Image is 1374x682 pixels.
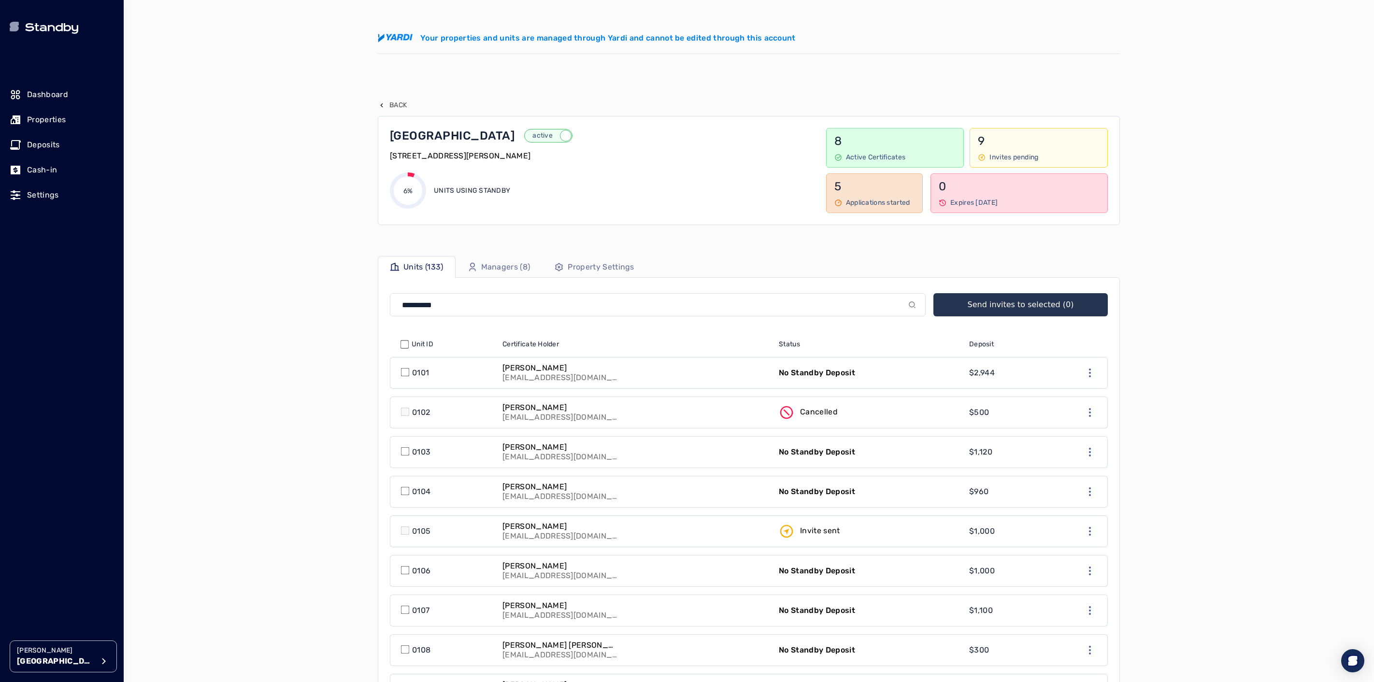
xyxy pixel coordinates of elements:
[390,128,813,143] a: [GEOGRAPHIC_DATA]active
[390,150,530,162] p: [STREET_ADDRESS][PERSON_NAME]
[497,397,773,428] a: [PERSON_NAME][EMAIL_ADDRESS][DOMAIN_NAME]
[779,367,855,379] p: No Standby Deposit
[390,357,497,388] a: 0101
[834,179,915,194] p: 5
[497,476,773,507] a: [PERSON_NAME][EMAIL_ADDRESS][DOMAIN_NAME]
[10,159,114,181] a: Cash-in
[497,357,773,388] a: [PERSON_NAME][EMAIL_ADDRESS][DOMAIN_NAME]
[773,357,963,388] a: No Standby Deposit
[390,128,515,143] p: [GEOGRAPHIC_DATA]
[969,407,989,418] p: $500
[403,261,444,273] p: Units (133)
[800,525,840,537] p: Invite sent
[502,650,618,660] p: [EMAIL_ADDRESS][DOMAIN_NAME]
[378,256,456,278] a: Units (133)
[497,516,773,547] a: [PERSON_NAME][EMAIL_ADDRESS][DOMAIN_NAME]
[963,516,1044,547] a: $1,000
[390,635,497,666] a: 0108
[773,555,963,586] a: No Standby Deposit
[969,367,995,379] p: $2,944
[389,100,407,110] p: Back
[481,261,530,273] p: Managers (8)
[412,446,430,458] p: 0103
[963,555,1044,586] a: $1,000
[939,179,1100,194] p: 0
[378,100,407,110] button: Back
[963,397,1044,428] a: $500
[969,644,989,656] p: $300
[502,522,618,531] p: [PERSON_NAME]
[502,611,618,620] p: [EMAIL_ADDRESS][DOMAIN_NAME]
[502,340,559,349] span: Certificate Holder
[502,571,618,581] p: [EMAIL_ADDRESS][DOMAIN_NAME]
[1341,649,1364,672] div: Open Intercom Messenger
[502,492,618,501] p: [EMAIL_ADDRESS][DOMAIN_NAME]
[773,397,963,428] a: Cancelled
[390,397,497,428] a: 0102
[779,486,855,497] p: No Standby Deposit
[10,84,114,105] a: Dashboard
[779,644,855,656] p: No Standby Deposit
[834,133,956,149] p: 8
[502,442,618,452] p: [PERSON_NAME]
[502,403,618,412] p: [PERSON_NAME]
[412,644,430,656] p: 0108
[773,476,963,507] a: No Standby Deposit
[773,516,963,547] a: Invite sent
[989,153,1038,162] p: Invites pending
[27,164,57,176] p: Cash-in
[412,526,430,537] p: 0105
[10,109,114,130] a: Properties
[963,357,1044,388] a: $2,944
[390,516,497,547] a: 0105
[779,340,800,349] span: Status
[542,256,646,278] a: Property Settings
[497,437,773,468] a: [PERSON_NAME][EMAIL_ADDRESS][DOMAIN_NAME]
[525,131,560,141] p: active
[497,555,773,586] a: [PERSON_NAME][EMAIL_ADDRESS][DOMAIN_NAME]
[963,476,1044,507] a: $960
[10,185,114,206] a: Settings
[390,595,497,626] a: 0107
[412,605,429,616] p: 0107
[412,367,429,379] p: 0101
[978,133,1100,149] p: 9
[412,340,433,349] span: Unit ID
[403,186,413,196] p: 6%
[773,595,963,626] a: No Standby Deposit
[773,635,963,666] a: No Standby Deposit
[502,412,618,422] p: [EMAIL_ADDRESS][DOMAIN_NAME]
[963,635,1044,666] a: $300
[497,595,773,626] a: [PERSON_NAME][EMAIL_ADDRESS][DOMAIN_NAME]
[27,189,59,201] p: Settings
[502,363,618,373] p: [PERSON_NAME]
[434,186,510,196] p: Units using Standby
[963,595,1044,626] a: $1,100
[502,640,618,650] p: [PERSON_NAME] [PERSON_NAME]
[390,437,497,468] a: 0103
[969,340,994,349] span: Deposit
[502,452,618,462] p: [EMAIL_ADDRESS][DOMAIN_NAME]
[502,561,618,571] p: [PERSON_NAME]
[10,134,114,156] a: Deposits
[412,407,430,418] p: 0102
[502,601,618,611] p: [PERSON_NAME]
[420,32,796,44] p: Your properties and units are managed through Yardi and cannot be edited through this account
[846,153,905,162] p: Active Certificates
[773,437,963,468] a: No Standby Deposit
[568,261,634,273] p: Property Settings
[497,635,773,666] a: [PERSON_NAME] [PERSON_NAME][EMAIL_ADDRESS][DOMAIN_NAME]
[969,526,995,537] p: $1,000
[969,605,993,616] p: $1,100
[390,555,497,586] a: 0106
[800,406,838,418] p: Cancelled
[390,476,497,507] a: 0104
[846,198,910,208] p: Applications started
[17,655,94,667] p: [GEOGRAPHIC_DATA]
[969,486,988,497] p: $960
[950,198,998,208] p: Expires [DATE]
[779,446,855,458] p: No Standby Deposit
[378,34,413,43] img: yardi
[963,437,1044,468] a: $1,120
[524,129,572,142] button: active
